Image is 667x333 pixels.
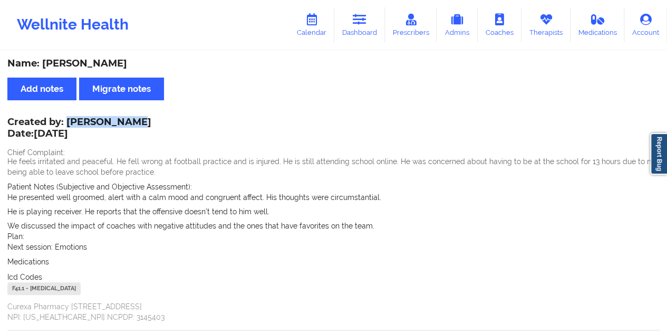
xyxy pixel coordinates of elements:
[334,7,385,42] a: Dashboard
[7,183,192,191] span: Patient Notes (Subjective and Objective Assessment):
[624,7,667,42] a: Account
[7,127,151,141] p: Date: [DATE]
[7,232,24,241] span: Plan:
[7,148,65,157] span: Chief Complaint:
[571,7,625,42] a: Medications
[7,192,660,203] p: He presented well groomed, alert with a calm mood and congruent affect. His thoughts were circums...
[7,156,660,177] p: He feels irritated and peaceful. He fell wrong at football practice and is injured. He is still a...
[7,242,660,252] p: Next session: Emotions
[437,7,478,42] a: Admins
[650,133,667,175] a: Report Bug
[7,221,660,231] p: We discussed the impact of coaches with negative attitudes and the ones that have favorites on th...
[7,273,42,281] span: Icd Codes
[7,258,49,266] span: Medications
[7,117,151,141] div: Created by: [PERSON_NAME]
[79,78,164,100] button: Migrate notes
[478,7,521,42] a: Coaches
[7,282,81,295] div: F41.1 - [MEDICAL_DATA]
[7,206,660,217] p: He is playing receiver. He reports that the offensive doesn’t tend to him well.
[385,7,437,42] a: Prescribers
[521,7,571,42] a: Therapists
[289,7,334,42] a: Calendar
[7,301,660,322] p: Curexa Pharmacy [STREET_ADDRESS] NPI: [US_HEALTHCARE_NPI] NCPDP: 3145403
[7,58,660,70] div: Name: [PERSON_NAME]
[7,78,76,100] button: Add notes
